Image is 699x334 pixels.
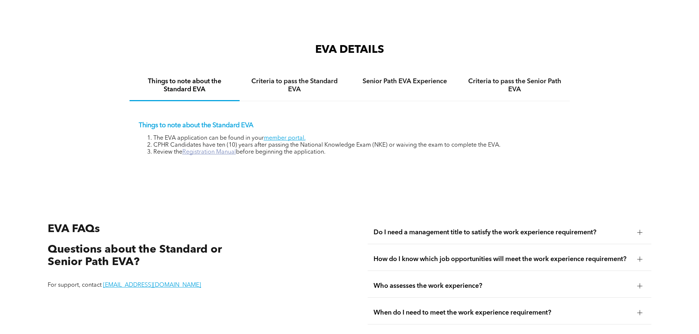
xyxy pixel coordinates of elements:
span: When do I need to meet the work experience requirement? [374,309,631,317]
a: member portal. [264,135,306,141]
span: Questions about the Standard or Senior Path EVA? [48,244,222,268]
span: How do I know which job opportunities will meet the work experience requirement? [374,255,631,263]
span: EVA DETAILS [315,44,384,55]
li: CPHR Candidates have ten (10) years after passing the National Knowledge Exam (NKE) or waiving th... [153,142,561,149]
a: Registration Manual [182,149,236,155]
span: Who assesses the work experience? [374,282,631,290]
span: EVA FAQs [48,224,100,235]
li: The EVA application can be found in your [153,135,561,142]
h4: Things to note about the Standard EVA [136,77,233,93]
span: Do I need a management title to satisfy the work experience requirement? [374,228,631,236]
span: For support, contact [48,282,102,288]
h4: Criteria to pass the Senior Path EVA [466,77,563,93]
p: Things to note about the Standard EVA [139,121,561,129]
a: [EMAIL_ADDRESS][DOMAIN_NAME] [103,282,201,288]
h4: Criteria to pass the Standard EVA [246,77,343,93]
h4: Senior Path EVA Experience [356,77,453,85]
li: Review the before beginning the application. [153,149,561,156]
